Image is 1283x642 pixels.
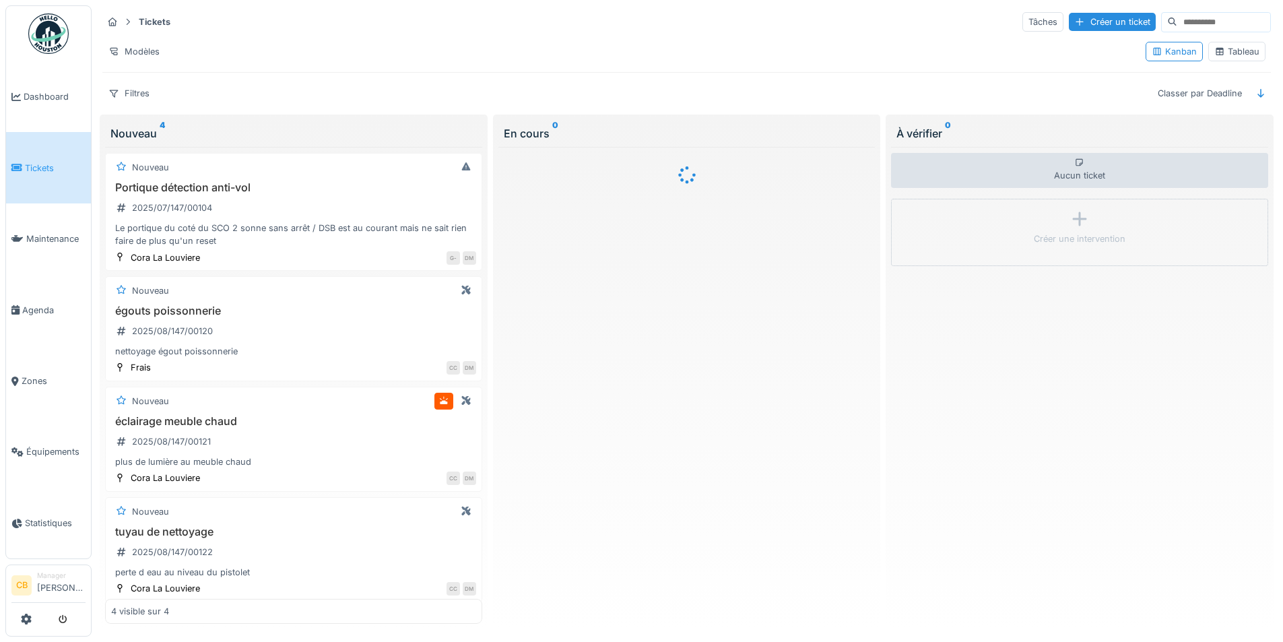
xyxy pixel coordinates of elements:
[6,488,91,558] a: Statistiques
[6,416,91,487] a: Équipements
[22,304,86,317] span: Agenda
[111,304,476,317] h3: égouts poissonnerie
[111,345,476,358] div: nettoyage égout poissonnerie
[111,415,476,428] h3: éclairage meuble chaud
[26,232,86,245] span: Maintenance
[131,361,151,374] div: Frais
[102,42,166,61] div: Modèles
[111,566,476,579] div: perte d eau au niveau du pistolet
[11,575,32,596] li: CB
[132,395,169,408] div: Nouveau
[463,582,476,596] div: DM
[1022,12,1063,32] div: Tâches
[1034,232,1125,245] div: Créer une intervention
[6,203,91,274] a: Maintenance
[26,445,86,458] span: Équipements
[131,582,200,595] div: Cora La Louviere
[6,274,91,345] a: Agenda
[37,571,86,600] li: [PERSON_NAME]
[132,546,213,558] div: 2025/08/147/00122
[945,125,951,141] sup: 0
[1069,13,1156,31] div: Créer un ticket
[6,61,91,132] a: Dashboard
[11,571,86,603] a: CB Manager[PERSON_NAME]
[37,571,86,581] div: Manager
[447,472,460,485] div: CC
[463,361,476,375] div: DM
[6,132,91,203] a: Tickets
[132,161,169,174] div: Nouveau
[504,125,870,141] div: En cours
[132,325,213,338] div: 2025/08/147/00120
[463,472,476,485] div: DM
[131,472,200,484] div: Cora La Louviere
[132,284,169,297] div: Nouveau
[132,505,169,518] div: Nouveau
[24,90,86,103] span: Dashboard
[131,251,200,264] div: Cora La Louviere
[28,13,69,54] img: Badge_color-CXgf-gQk.svg
[22,375,86,387] span: Zones
[111,222,476,247] div: Le portique du coté du SCO 2 sonne sans arrêt / DSB est au courant mais ne sait rien faire de plu...
[447,582,460,596] div: CC
[132,435,211,448] div: 2025/08/147/00121
[896,125,1263,141] div: À vérifier
[111,605,169,618] div: 4 visible sur 4
[110,125,477,141] div: Nouveau
[447,361,460,375] div: CC
[447,251,460,265] div: G-
[25,162,86,174] span: Tickets
[6,346,91,416] a: Zones
[132,201,212,214] div: 2025/07/147/00104
[102,84,156,103] div: Filtres
[552,125,558,141] sup: 0
[25,517,86,529] span: Statistiques
[1152,45,1197,58] div: Kanban
[111,525,476,538] h3: tuyau de nettoyage
[1214,45,1259,58] div: Tableau
[463,251,476,265] div: DM
[891,153,1268,188] div: Aucun ticket
[111,181,476,194] h3: Portique détection anti-vol
[111,455,476,468] div: plus de lumière au meuble chaud
[160,125,165,141] sup: 4
[133,15,176,28] strong: Tickets
[1152,84,1248,103] div: Classer par Deadline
